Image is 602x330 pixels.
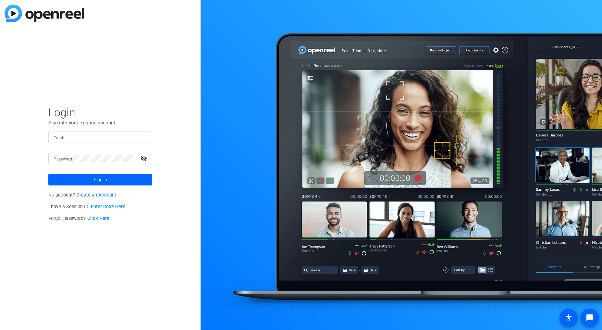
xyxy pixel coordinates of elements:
a: Enter Code Here [91,204,125,209]
mat-icon: visibility_off [137,154,152,163]
span: Login [48,106,152,119]
span: I have a Session ID. [48,204,125,209]
mat-icon: message [586,314,594,322]
a: Click Here [87,216,109,221]
p: Sign into your existing account. [48,119,152,126]
span: Forgot password? [48,216,109,221]
img: blue-gradient.svg [5,5,84,22]
span: Sign in [94,171,107,188]
span: No account? [48,192,116,198]
mat-icon: accessibility [565,314,572,322]
input: Enter Email Address [54,133,147,141]
mat-label: Email [54,136,64,140]
mat-label: Password [54,157,72,161]
button: Sign in [48,174,152,185]
a: Create an Account [77,192,116,198]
